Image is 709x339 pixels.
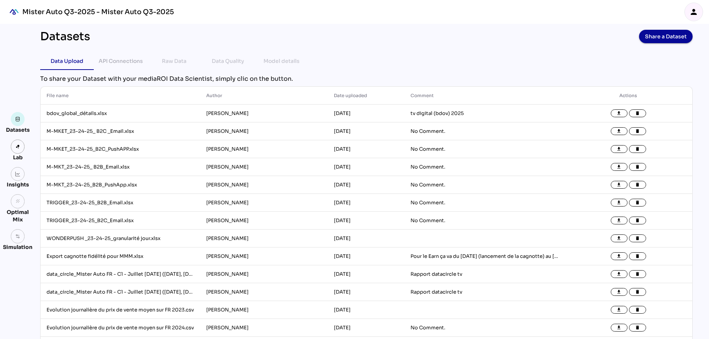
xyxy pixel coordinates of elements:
i: file_download [617,272,622,277]
td: [DATE] [328,301,405,319]
img: settings.svg [15,234,20,239]
div: Lab [10,154,26,161]
div: Model details [264,57,300,65]
td: No Comment. [405,212,564,230]
td: No Comment. [405,140,564,158]
td: TRIGGER_23-24-25_B2C_Email.xlsx [41,212,200,230]
div: API Connections [99,57,143,65]
div: Optimal Mix [3,208,32,223]
td: [PERSON_NAME] [200,140,328,158]
i: delete [635,129,640,134]
div: Datasets [40,30,90,43]
td: [PERSON_NAME] [200,265,328,283]
img: lab.svg [15,144,20,149]
i: file_download [617,111,622,116]
i: delete [635,147,640,152]
td: [DATE] [328,319,405,337]
i: person [689,7,698,16]
div: Raw Data [162,57,186,65]
i: file_download [617,254,622,259]
td: [DATE] [328,212,405,230]
i: delete [635,290,640,295]
td: [DATE] [328,194,405,212]
i: delete [635,307,640,313]
i: delete [635,272,640,277]
div: Data Quality [212,57,244,65]
td: WONDERPUSH _23-24-25_granularité jour.xlsx [41,230,200,247]
td: data_circle_Mister Auto FR - C1 - Juillet [DATE] ([DATE], [DATE]) Ensemble 35-59 ans - Attributio... [41,265,200,283]
i: delete [635,164,640,170]
td: [DATE] [328,230,405,247]
td: TRIGGER_23-24-25_B2B_Email.xlsx [41,194,200,212]
td: [PERSON_NAME] [200,105,328,122]
td: No Comment. [405,122,564,140]
td: data_circle_Mister Auto FR - C1 - Juillet [DATE] ([DATE], [DATE]) Ensemble 35-59 ans - Performanc... [41,283,200,301]
td: M-MKT_23-24-25_ B2B_Email.xlsx [41,158,200,176]
div: Data Upload [51,57,83,65]
i: file_download [617,147,622,152]
td: [PERSON_NAME] [200,247,328,265]
i: file_download [617,290,622,295]
td: Rapport datacircle tv [405,265,564,283]
td: bdov_global_détails.xlsx [41,105,200,122]
th: File name [41,87,200,105]
td: Pour le Earn ça va du [DATE] (lancement de la cagnotte) au [DATE] (fin du cashback). Pour le Burn... [405,247,564,265]
i: file_download [617,200,622,205]
td: M-MKET_23-24-25_B2C_PushAPP.xlsx [41,140,200,158]
td: Evolution journalière du prix de vente moyen sur FR 2023.csv [41,301,200,319]
td: Evolution journalière du prix de vente moyen sur FR 2024.csv [41,319,200,337]
i: delete [635,236,640,241]
img: data.svg [15,116,20,122]
i: file_download [617,218,622,223]
td: [PERSON_NAME] [200,122,328,140]
td: Rapport datacircle tv [405,283,564,301]
div: Mister Auto Q3-2025 - Mister Auto Q3-2025 [22,7,174,16]
td: [PERSON_NAME] [200,194,328,212]
i: delete [635,200,640,205]
span: Share a Dataset [645,31,687,42]
i: file_download [617,236,622,241]
div: mediaROI [6,4,22,20]
td: [PERSON_NAME] [200,301,328,319]
i: delete [635,182,640,188]
td: [DATE] [328,283,405,301]
img: graph.svg [15,172,20,177]
th: Actions [565,87,692,105]
td: [DATE] [328,265,405,283]
td: [DATE] [328,140,405,158]
i: delete [635,254,640,259]
div: To share your Dataset with your mediaROI Data Scientist, simply clic on the button. [40,74,693,83]
td: M-MKET_23-24-25_ B2C _Email.xlsx [41,122,200,140]
i: delete [635,111,640,116]
td: [PERSON_NAME] [200,319,328,337]
td: M-MKT_23-24-25_B2B_PushApp.xlsx [41,176,200,194]
td: No Comment. [405,319,564,337]
div: Datasets [6,126,30,134]
i: delete [635,218,640,223]
i: file_download [617,307,622,313]
td: [DATE] [328,105,405,122]
th: Author [200,87,328,105]
i: file_download [617,129,622,134]
td: [DATE] [328,247,405,265]
td: [PERSON_NAME] [200,212,328,230]
td: [DATE] [328,176,405,194]
i: file_download [617,164,622,170]
button: Share a Dataset [639,30,693,43]
td: [PERSON_NAME] [200,230,328,247]
th: Comment [405,87,564,105]
div: Insights [7,181,29,188]
i: grain [15,199,20,204]
th: Date uploaded [328,87,405,105]
i: file_download [617,325,622,330]
td: [PERSON_NAME] [200,158,328,176]
td: Export cagnotte fidélité pour MMM.xlsx [41,247,200,265]
td: No Comment. [405,158,564,176]
div: Simulation [3,243,32,251]
td: No Comment. [405,194,564,212]
i: delete [635,325,640,330]
td: tv digital (bdov) 2025 [405,105,564,122]
td: [DATE] [328,158,405,176]
i: file_download [617,182,622,188]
